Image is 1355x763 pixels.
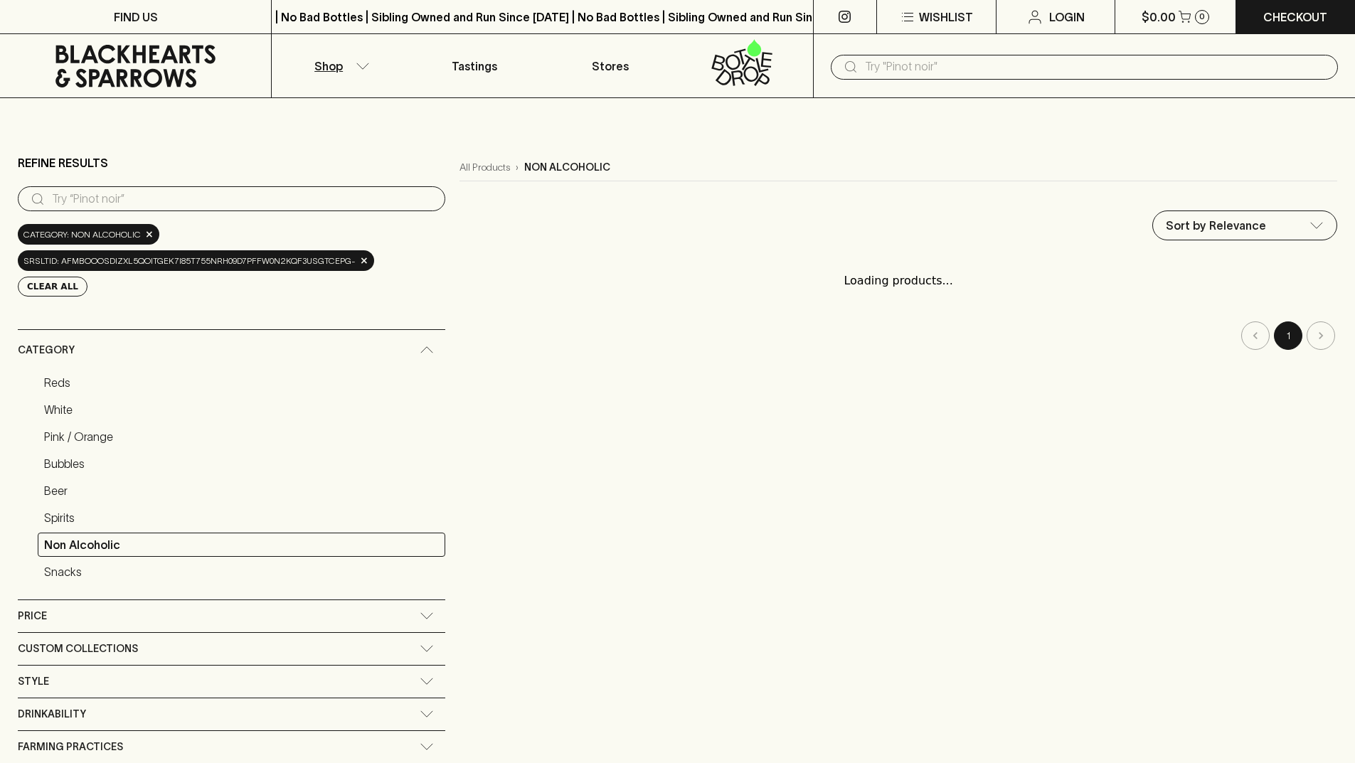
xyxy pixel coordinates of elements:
[1274,321,1302,350] button: page 1
[38,533,445,557] a: Non Alcoholic
[18,154,108,171] p: Refine Results
[516,160,519,175] p: ›
[38,452,445,476] a: Bubbles
[1142,9,1176,26] p: $0.00
[459,258,1337,304] div: Loading products...
[459,160,510,175] a: All Products
[1199,13,1205,21] p: 0
[18,705,86,723] span: Drinkability
[459,321,1337,350] nav: pagination navigation
[865,55,1327,78] input: Try "Pinot noir"
[114,9,158,26] p: FIND US
[1263,9,1327,26] p: Checkout
[314,58,343,75] p: Shop
[38,425,445,449] a: Pink / Orange
[18,666,445,698] div: Style
[272,34,407,97] button: Shop
[18,633,445,665] div: Custom Collections
[52,188,434,210] input: Try “Pinot noir”
[38,506,445,530] a: Spirits
[1166,217,1266,234] p: Sort by Relevance
[452,58,497,75] p: Tastings
[18,607,47,625] span: Price
[919,9,973,26] p: Wishlist
[1153,211,1337,240] div: Sort by Relevance
[145,227,154,242] span: ×
[38,397,445,422] a: White
[23,228,141,242] span: Category: non alcoholic
[18,673,49,690] span: Style
[18,600,445,632] div: Price
[18,738,123,756] span: Farming Practices
[592,58,629,75] p: Stores
[1049,9,1085,26] p: Login
[18,731,445,763] div: Farming Practices
[18,330,445,370] div: Category
[38,560,445,584] a: Snacks
[524,160,610,175] p: non alcoholic
[38,479,445,503] a: Beer
[18,277,87,297] button: Clear All
[18,698,445,730] div: Drinkability
[23,254,356,268] span: srsltid: AfmBOoosDiZxL5qoiTGek7i85t755nRH09D7pFFw0n2Kqf3USgTCepG-
[543,34,678,97] a: Stores
[407,34,542,97] a: Tastings
[18,640,138,658] span: Custom Collections
[38,370,445,395] a: Reds
[360,253,368,268] span: ×
[18,341,75,359] span: Category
